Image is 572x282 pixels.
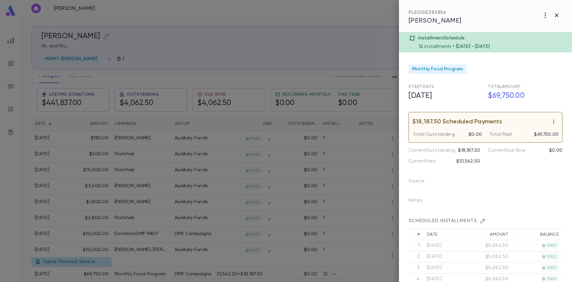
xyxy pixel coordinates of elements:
[409,251,423,262] th: 2
[549,147,562,153] p: $0.00
[405,90,483,102] h5: [DATE]
[409,262,423,274] th: 3
[412,132,455,138] p: Total Outstanding
[423,262,467,274] td: [DATE]
[488,85,521,89] span: Total Amount
[545,254,559,259] span: PAID
[458,147,480,153] p: $18,187.50
[534,132,558,138] p: $69,750.00
[469,132,482,138] p: $0.00
[412,119,502,125] p: $18,187.50 Scheduled Payments
[423,229,467,240] th: Date
[409,10,461,16] div: PLEDGE 383856
[545,277,559,281] span: PAID
[512,229,562,240] th: Balance
[545,243,559,248] span: PAID
[409,64,467,74] div: Monthly Food Program
[423,240,467,251] td: [DATE]
[456,158,480,164] p: $51,562.50
[489,132,512,138] p: Total Paid
[488,147,525,153] p: Current Due Now
[409,196,432,208] p: Notes
[409,85,434,89] span: Start Date
[409,17,461,24] span: [PERSON_NAME]
[409,240,423,251] th: 1
[468,262,512,274] td: $5,062.50
[545,265,559,270] span: PAID
[484,90,562,102] h5: $69,750.00
[468,229,512,240] th: Amount
[468,251,512,262] td: $5,062.50
[419,41,568,50] div: Installments
[423,251,467,262] td: [DATE]
[409,147,455,153] p: Current Outstanding
[453,44,490,50] p: • [DATE] - [DATE]
[409,229,423,240] th: #
[419,44,423,50] p: 12
[468,240,512,251] td: $5,062.50
[409,218,562,224] div: SCHEDULED INSTALLMENTS
[412,66,463,72] span: Monthly Food Program
[418,35,464,41] p: Installment Schedule
[409,176,434,188] p: Source
[409,158,436,164] p: Current Paid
